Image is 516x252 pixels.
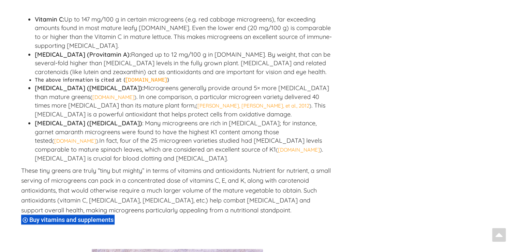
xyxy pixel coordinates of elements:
li: Microgreens generally provide around 5× more [MEDICAL_DATA] than mature greens . In one compariso... [35,84,334,119]
strong: Vitamin C: [35,15,64,23]
a: [DOMAIN_NAME] [126,77,167,83]
span: ( ) [90,94,136,100]
a: [DOMAIN_NAME] [278,146,320,153]
span: ( ) [195,102,311,109]
a: [DOMAIN_NAME] [92,94,134,100]
span: These tiny greens are truly “tiny but mighty” in terms of vitamins and antioxidants. Nutrient for... [21,167,331,214]
li: The above information is cited at ( ) [35,76,334,84]
li: : Many microgreens are rich in [MEDICAL_DATA]; for instance, garnet amaranth microgreens were fou... [35,119,334,163]
strong: [MEDICAL_DATA] ([MEDICAL_DATA]) [35,119,142,127]
span: ( ) [276,146,322,153]
li: Ranged up to 12 mg/100 g in [DOMAIN_NAME]. By weight, that can be several-fold higher than [MEDIC... [35,50,334,76]
a: [PERSON_NAME], [PERSON_NAME], et al., 2012 [197,102,309,109]
li: Up to 147 mg/100 g in certain microgreens (e.g. red cabbage microgreens), far exceeding amounts f... [35,15,334,50]
strong: [MEDICAL_DATA] (Provitamin A): [35,51,131,58]
strong: [MEDICAL_DATA] ([MEDICAL_DATA]): [35,84,144,92]
span: ( ). [52,138,99,144]
div: Buy vitamins and supplements [21,214,115,225]
a: [DOMAIN_NAME] [54,138,96,144]
span: Buy vitamins and supplements [29,216,116,223]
